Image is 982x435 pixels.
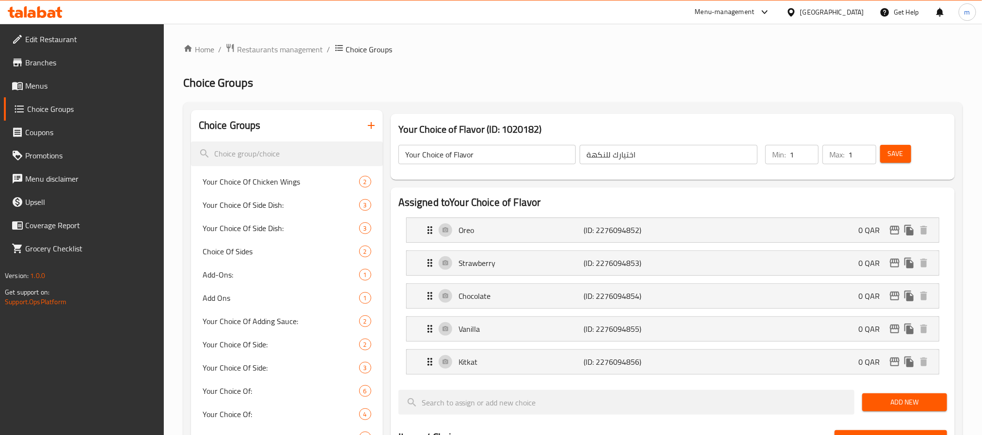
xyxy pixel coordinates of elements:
div: Expand [407,284,939,308]
span: 2 [360,247,371,256]
a: Grocery Checklist [4,237,164,260]
span: Promotions [25,150,156,161]
p: (ID: 2276094855) [584,323,667,335]
p: 0 QAR [858,356,887,368]
div: Choice Of Sides2 [191,240,383,263]
div: Expand [407,218,939,242]
button: Save [880,145,911,163]
div: Your Choice Of:6 [191,379,383,403]
span: Add-Ons: [203,269,359,280]
span: 2 [360,340,371,349]
h2: Assigned to Your Choice of Flavor [398,195,947,210]
div: Add-Ons:1 [191,263,383,286]
a: Promotions [4,144,164,167]
p: 0 QAR [858,290,887,302]
p: 0 QAR [858,224,887,236]
span: 3 [360,363,371,373]
div: Your Choice Of Chicken Wings2 [191,170,383,193]
a: Choice Groups [4,97,164,121]
span: Coverage Report [25,219,156,231]
span: Edit Restaurant [25,33,156,45]
p: 0 QAR [858,257,887,269]
p: (ID: 2276094853) [584,257,667,269]
button: duplicate [902,289,917,303]
div: Choices [359,222,371,234]
p: Max: [829,149,844,160]
span: 3 [360,224,371,233]
button: edit [887,256,902,270]
input: search [191,141,383,166]
span: 3 [360,201,371,210]
button: duplicate [902,223,917,237]
button: duplicate [902,256,917,270]
div: Menu-management [695,6,755,18]
span: Your Choice Of Side Dish: [203,199,359,211]
span: Branches [25,57,156,68]
span: Version: [5,269,29,282]
span: 1 [360,294,371,303]
p: (ID: 2276094856) [584,356,667,368]
div: Choices [359,246,371,257]
p: Min: [772,149,786,160]
span: 4 [360,410,371,419]
div: Your Choice Of Side Dish:3 [191,193,383,217]
button: duplicate [902,355,917,369]
div: Choices [359,269,371,280]
div: Choices [359,362,371,373]
div: Choices [359,339,371,350]
a: Edit Restaurant [4,28,164,51]
button: edit [887,289,902,303]
span: Menu disclaimer [25,173,156,185]
a: Menus [4,74,164,97]
div: Choices [359,408,371,420]
nav: breadcrumb [183,43,963,56]
p: 0 QAR [858,323,887,335]
input: search [398,390,855,415]
div: Add Ons1 [191,286,383,310]
p: Kitkat [459,356,584,368]
button: delete [917,322,931,336]
span: Choice Groups [346,44,393,55]
div: Your Choice Of Side Dish:3 [191,217,383,240]
li: Expand [398,280,947,312]
div: Your Choice Of Side:3 [191,356,383,379]
p: Vanilla [459,323,584,335]
span: Coupons [25,126,156,138]
button: delete [917,256,931,270]
div: Choices [359,199,371,211]
span: Restaurants management [237,44,323,55]
span: Choice Groups [183,72,253,93]
li: Expand [398,247,947,280]
span: 1.0.0 [30,269,45,282]
button: edit [887,322,902,336]
p: Oreo [459,224,584,236]
span: Your Choice Of Side: [203,339,359,350]
span: Grocery Checklist [25,243,156,254]
p: Strawberry [459,257,584,269]
span: Your Choice Of: [203,385,359,397]
button: delete [917,355,931,369]
span: Menus [25,80,156,92]
button: duplicate [902,322,917,336]
a: Home [183,44,214,55]
a: Menu disclaimer [4,167,164,190]
button: delete [917,223,931,237]
span: 2 [360,177,371,186]
div: Choices [359,176,371,187]
span: m [965,7,970,17]
span: Your Choice Of: [203,408,359,420]
li: / [218,44,222,55]
span: Your Choice Of Chicken Wings [203,176,359,187]
span: Add Ons [203,292,359,304]
div: Your Choice Of Side:2 [191,333,383,356]
span: Your Choice Of Side: [203,362,359,373]
a: Upsell [4,190,164,214]
button: Add New [862,393,947,411]
span: Your Choice Of Adding Sauce: [203,315,359,327]
div: Choices [359,315,371,327]
button: delete [917,289,931,303]
h3: Your Choice of Flavor (ID: 1020182) [398,122,947,137]
a: Restaurants management [225,43,323,56]
span: Choice Of Sides [203,246,359,257]
p: (ID: 2276094852) [584,224,667,236]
